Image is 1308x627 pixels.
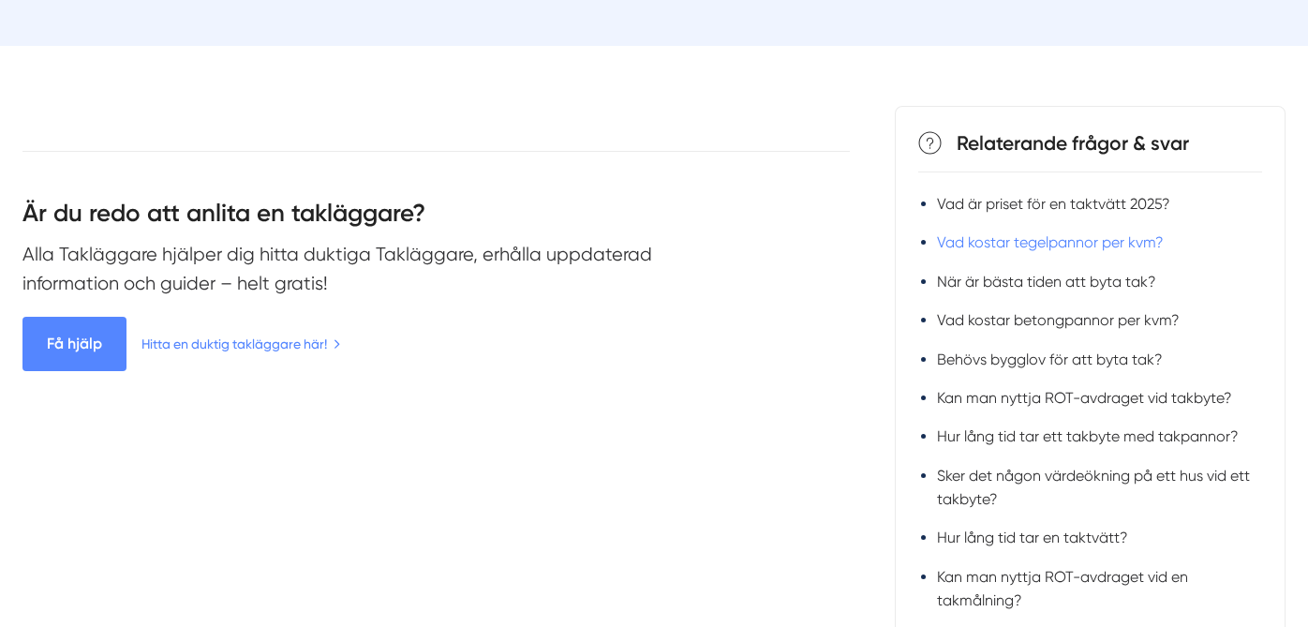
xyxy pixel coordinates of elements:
a: Sker det någon värdeökning på ett hus vid ett takbyte? [937,467,1250,508]
a: Vad kostar tegelpannor per kvm? [937,233,1164,251]
h4: Relaterande frågor & svar [957,129,1189,157]
a: Kan man nyttja ROT-avdraget vid takbyte? [937,389,1232,407]
a: Kan man nyttja ROT-avdraget vid en takmålning? [937,568,1188,609]
a: Vad är priset för en taktvätt 2025? [937,195,1170,213]
a: När är bästa tiden att byta tak? [937,273,1156,291]
h3: Är du redo att anlita en takläggare? [22,197,850,240]
a: Hitta en duktig takläggare här! [141,334,341,354]
a: Hur lång tid tar ett takbyte med takpannor? [937,427,1239,445]
a: Hur lång tid tar en taktvätt? [937,529,1128,546]
a: Vad kostar betongpannor per kvm? [937,311,1180,329]
span: Få hjälp [22,317,126,370]
a: Behövs bygglov för att byta tak? [937,351,1163,368]
p: Alla Takläggare hjälper dig hitta duktiga Takläggare, erhålla uppdaterad information och guider –... [22,240,850,308]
